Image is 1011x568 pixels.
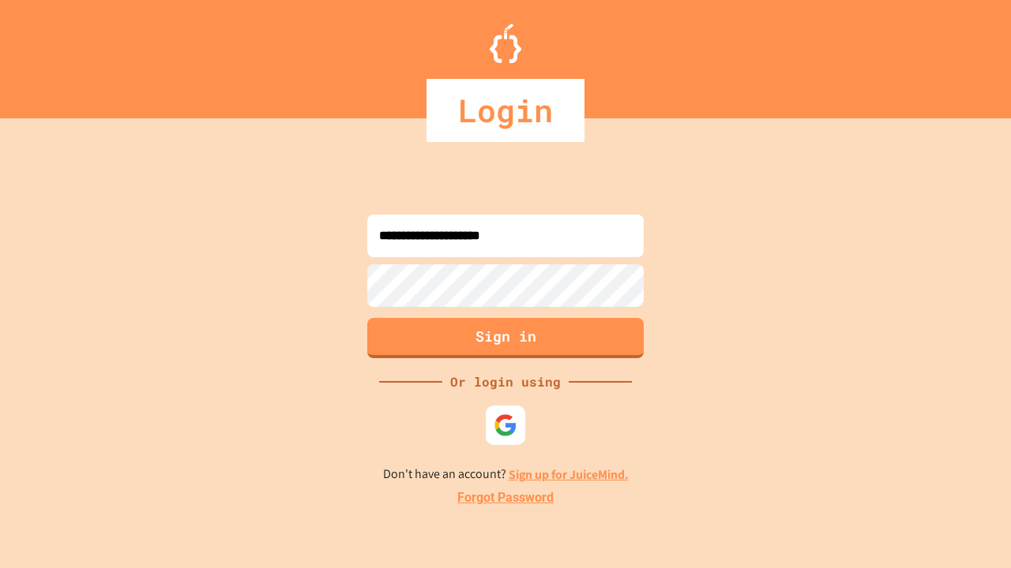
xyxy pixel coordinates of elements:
img: google-icon.svg [494,413,517,437]
img: Logo.svg [490,24,521,63]
p: Don't have an account? [383,465,629,484]
a: Sign up for JuiceMind. [509,466,629,483]
button: Sign in [367,318,644,358]
a: Forgot Password [457,488,554,507]
div: Login [427,79,584,142]
div: Or login using [442,372,569,391]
